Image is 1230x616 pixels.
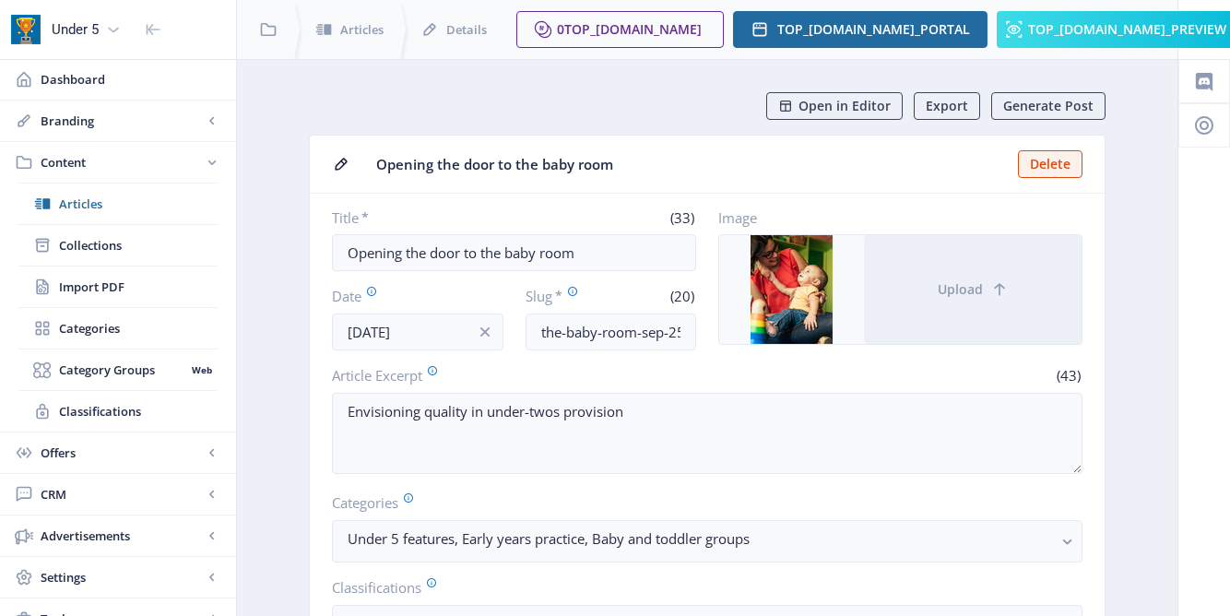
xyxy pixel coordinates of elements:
label: Slug [526,286,604,306]
span: (33) [668,208,696,227]
span: Dashboard [41,70,221,89]
span: TOP_[DOMAIN_NAME]_PORTAL [777,22,970,37]
nb-icon: info [476,323,494,341]
button: 0TOP_[DOMAIN_NAME] [516,11,724,48]
span: Categories [59,319,218,338]
span: Upload [938,282,983,297]
nb-badge: Web [185,361,218,379]
span: Articles [340,20,384,39]
span: Settings [41,568,203,586]
span: Opening the door to the baby room [376,155,1007,174]
button: Open in Editor [766,92,903,120]
span: Collections [59,236,218,255]
nb-select-label: Under 5 features, Early years practice, Baby and toddler groups [348,527,1052,550]
a: Import PDF [18,267,218,307]
input: this-is-how-a-slug-looks-like [526,314,697,350]
button: Export [914,92,980,120]
span: (20) [668,287,696,305]
div: Under 5 [52,9,99,50]
span: Offers [41,444,203,462]
label: Article Excerpt [332,365,700,385]
button: Under 5 features, Early years practice, Baby and toddler groups [332,520,1082,563]
button: info [467,314,503,350]
a: Articles [18,184,218,224]
span: Advertisements [41,527,203,545]
span: Export [926,99,968,113]
span: Branding [41,112,203,130]
span: Generate Post [1003,99,1094,113]
span: Classifications [59,402,218,421]
input: Type Article Title ... [332,234,696,271]
span: CRM [41,485,203,503]
button: Delete [1018,150,1082,178]
button: Generate Post [991,92,1106,120]
span: Category Groups [59,361,185,379]
button: TOP_[DOMAIN_NAME]_PORTAL [733,11,988,48]
label: Title [332,208,507,227]
a: Category GroupsWeb [18,349,218,390]
img: app-icon.png [11,15,41,44]
input: Publishing Date [332,314,503,350]
span: TOP_[DOMAIN_NAME] [564,20,702,38]
label: Image [718,208,1068,227]
span: Open in Editor [798,99,891,113]
span: Articles [59,195,218,213]
span: Content [41,153,203,172]
span: Import PDF [59,278,218,296]
label: Date [332,286,489,306]
a: Collections [18,225,218,266]
span: Details [446,20,487,39]
label: Categories [332,492,1068,513]
a: Categories [18,308,218,349]
button: Upload [864,235,1082,344]
span: (43) [1054,366,1082,385]
span: TOP_[DOMAIN_NAME]_PREVIEW [1028,22,1226,37]
a: Classifications [18,391,218,432]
